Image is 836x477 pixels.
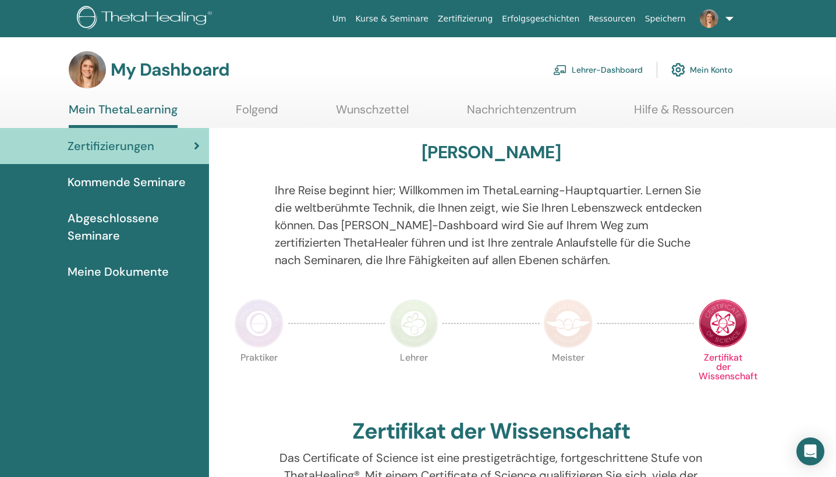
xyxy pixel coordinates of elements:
span: Kommende Seminare [68,173,186,191]
p: Meister [544,353,593,402]
h3: My Dashboard [111,59,229,80]
img: Certificate of Science [699,299,748,348]
a: Kurse & Seminare [351,8,433,30]
img: Master [544,299,593,348]
a: Folgend [236,102,278,125]
img: default.jpg [700,9,718,28]
h2: Zertifikat der Wissenschaft [352,418,630,445]
a: Mein Konto [671,57,732,83]
img: logo.png [77,6,216,32]
p: Praktiker [235,353,284,402]
img: default.jpg [69,51,106,88]
h3: [PERSON_NAME] [421,142,561,163]
p: Ihre Reise beginnt hier; Willkommen im ThetaLearning-Hauptquartier. Lernen Sie die weltberühmte T... [275,181,707,269]
span: Zertifizierungen [68,137,154,155]
a: Speichern [640,8,690,30]
a: Hilfe & Ressourcen [634,102,734,125]
a: Erfolgsgeschichten [497,8,584,30]
span: Abgeschlossene Seminare [68,209,200,244]
img: Instructor [389,299,438,348]
a: Ressourcen [584,8,640,30]
img: cog.svg [671,60,685,80]
a: Um [328,8,351,30]
img: chalkboard-teacher.svg [553,65,567,75]
img: Practitioner [235,299,284,348]
a: Wunschzettel [336,102,409,125]
a: Mein ThetaLearning [69,102,178,128]
a: Lehrer-Dashboard [553,57,643,83]
a: Zertifizierung [433,8,497,30]
a: Nachrichtenzentrum [467,102,576,125]
p: Lehrer [389,353,438,402]
span: Meine Dokumente [68,263,169,280]
div: Open Intercom Messenger [796,437,824,465]
p: Zertifikat der Wissenschaft [699,353,748,402]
